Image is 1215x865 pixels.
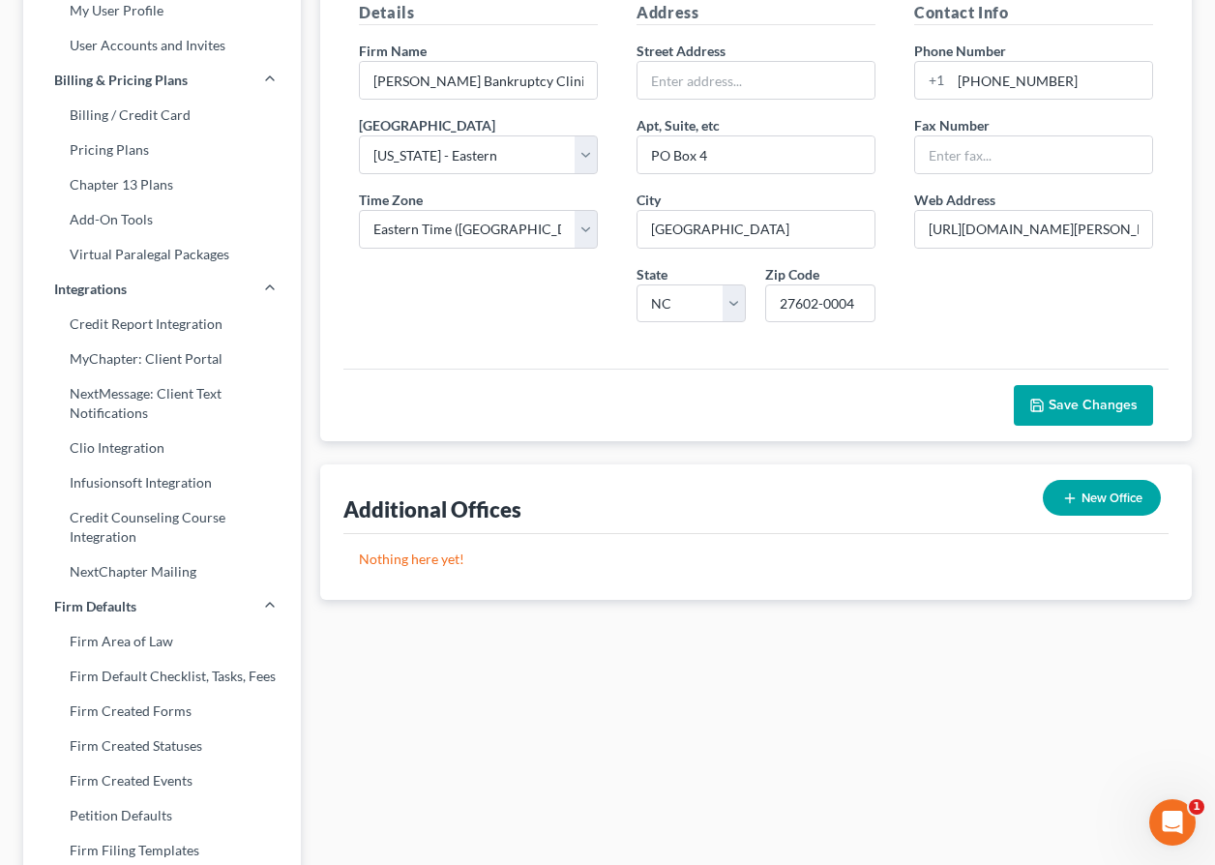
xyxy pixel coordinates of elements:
[915,136,1152,173] input: Enter fax...
[23,659,301,694] a: Firm Default Checklist, Tasks, Fees
[23,98,301,133] a: Billing / Credit Card
[23,554,301,589] a: NextChapter Mailing
[23,589,301,624] a: Firm Defaults
[54,597,136,616] span: Firm Defaults
[23,624,301,659] a: Firm Area of Law
[951,62,1152,99] input: Enter phone...
[915,211,1152,248] input: Enter web address....
[637,1,875,25] h5: Address
[360,62,597,99] input: Enter name...
[359,43,427,59] span: Firm Name
[359,550,1153,569] p: Nothing here yet!
[23,167,301,202] a: Chapter 13 Plans
[1014,385,1153,426] button: Save Changes
[23,376,301,431] a: NextMessage: Client Text Notifications
[23,694,301,729] a: Firm Created Forms
[637,62,874,99] input: Enter address...
[359,115,495,135] label: [GEOGRAPHIC_DATA]
[1189,799,1204,815] span: 1
[23,272,301,307] a: Integrations
[23,465,301,500] a: Infusionsoft Integration
[23,202,301,237] a: Add-On Tools
[1149,799,1196,846] iframe: Intercom live chat
[54,280,127,299] span: Integrations
[914,190,995,210] label: Web Address
[637,211,874,248] input: Enter city...
[1043,480,1161,516] button: New Office
[914,41,1006,61] label: Phone Number
[23,729,301,763] a: Firm Created Statuses
[765,264,819,284] label: Zip Code
[637,41,726,61] label: Street Address
[23,63,301,98] a: Billing & Pricing Plans
[23,133,301,167] a: Pricing Plans
[915,62,951,99] div: +1
[637,264,667,284] label: State
[343,495,521,523] div: Additional Offices
[914,115,990,135] label: Fax Number
[359,1,598,25] h5: Details
[1049,397,1138,413] span: Save Changes
[23,431,301,465] a: Clio Integration
[23,500,301,554] a: Credit Counseling Course Integration
[23,307,301,342] a: Credit Report Integration
[23,237,301,272] a: Virtual Paralegal Packages
[637,115,720,135] label: Apt, Suite, etc
[23,342,301,376] a: MyChapter: Client Portal
[637,136,874,173] input: (optional)
[765,284,874,323] input: XXXXX
[23,763,301,798] a: Firm Created Events
[54,71,188,90] span: Billing & Pricing Plans
[637,190,661,210] label: City
[23,28,301,63] a: User Accounts and Invites
[914,1,1153,25] h5: Contact Info
[359,190,423,210] label: Time Zone
[23,798,301,833] a: Petition Defaults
